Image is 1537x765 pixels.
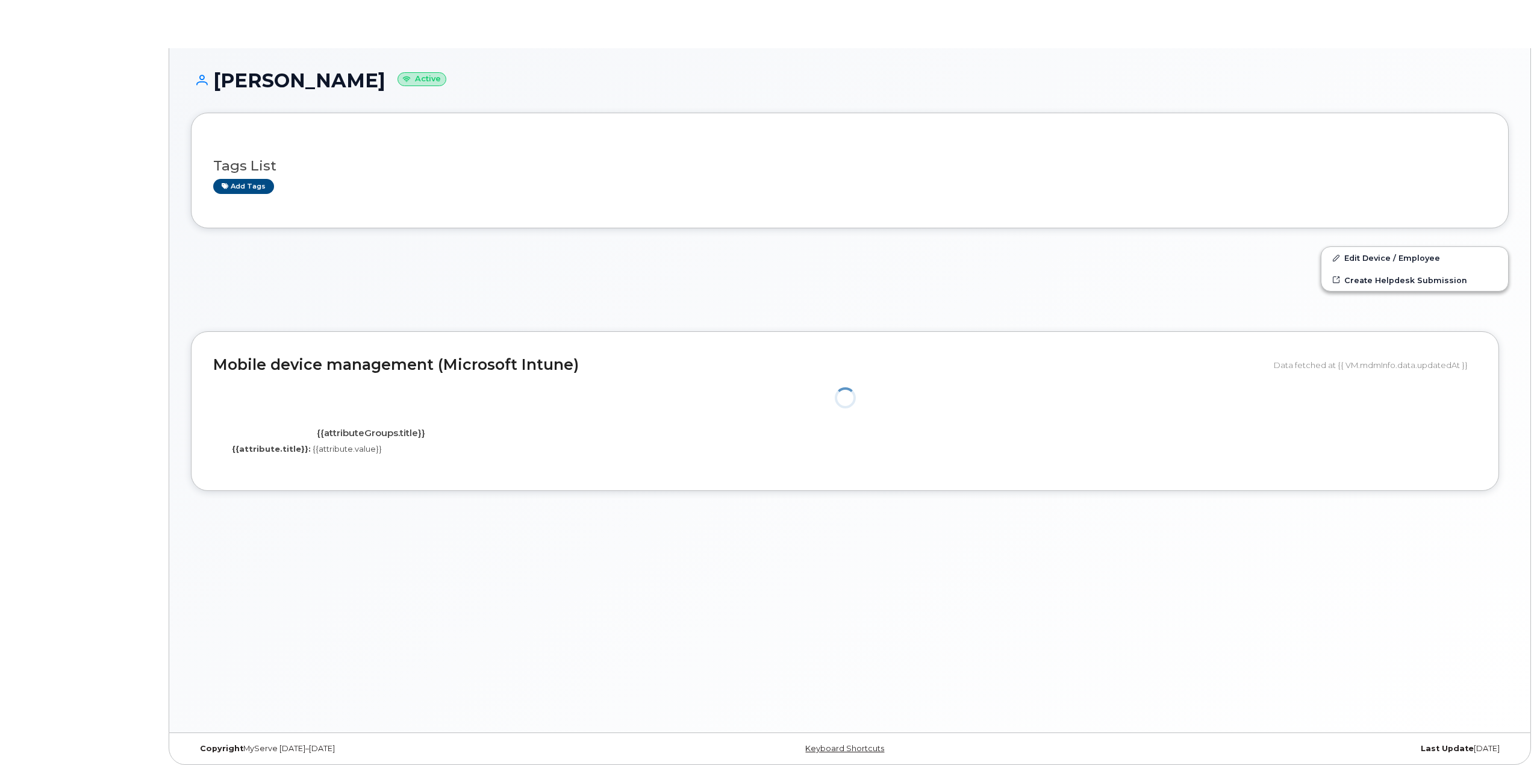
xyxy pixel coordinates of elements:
a: Add tags [213,179,274,194]
h1: [PERSON_NAME] [191,70,1509,91]
h3: Tags List [213,158,1486,173]
strong: Last Update [1421,744,1474,753]
h4: {{attributeGroups.title}} [222,428,520,439]
div: Data fetched at {{ VM.mdmInfo.data.updatedAt }} [1274,354,1477,376]
small: Active [397,72,446,86]
span: {{attribute.value}} [313,444,382,454]
h2: Mobile device management (Microsoft Intune) [213,357,1265,373]
a: Keyboard Shortcuts [805,744,884,753]
a: Create Helpdesk Submission [1321,269,1508,291]
div: [DATE] [1070,744,1509,754]
a: Edit Device / Employee [1321,247,1508,269]
div: MyServe [DATE]–[DATE] [191,744,630,754]
strong: Copyright [200,744,243,753]
label: {{attribute.title}}: [232,443,311,455]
